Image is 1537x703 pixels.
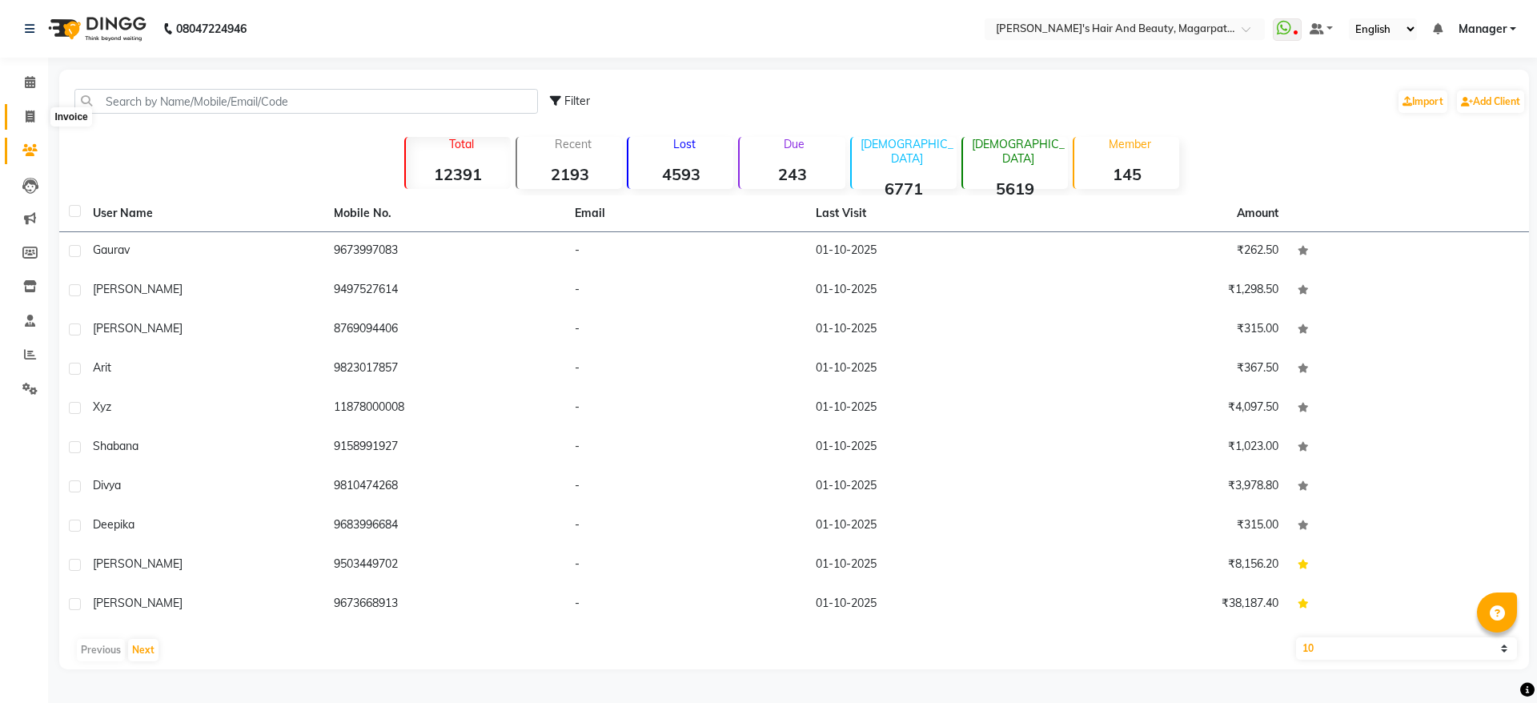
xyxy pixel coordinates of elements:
span: [PERSON_NAME] [93,596,183,610]
td: 8769094406 [324,311,565,350]
td: 9683996684 [324,507,565,546]
span: [PERSON_NAME] [93,282,183,296]
th: Amount [1227,195,1288,231]
span: Shabana [93,439,138,453]
td: ₹4,097.50 [1047,389,1288,428]
span: Divya [93,478,121,492]
td: ₹262.50 [1047,232,1288,271]
strong: 4593 [628,164,733,184]
td: ₹8,156.20 [1047,546,1288,585]
strong: 6771 [852,179,957,199]
td: 9673997083 [324,232,565,271]
p: Recent [524,137,622,151]
td: 9823017857 [324,350,565,389]
td: 9158991927 [324,428,565,468]
td: 01-10-2025 [806,507,1047,546]
td: ₹1,298.50 [1047,271,1288,311]
span: [PERSON_NAME] [93,556,183,571]
strong: 2193 [517,164,622,184]
td: 9497527614 [324,271,565,311]
span: Gaurav [93,243,130,257]
td: 01-10-2025 [806,546,1047,585]
td: 11878000008 [324,389,565,428]
td: 01-10-2025 [806,311,1047,350]
p: [DEMOGRAPHIC_DATA] [969,137,1068,166]
span: xyz [93,400,111,414]
p: Lost [635,137,733,151]
th: Mobile No. [324,195,565,232]
strong: 145 [1074,164,1179,184]
b: 08047224946 [176,6,247,51]
strong: 5619 [963,179,1068,199]
button: Next [128,639,159,661]
td: 01-10-2025 [806,468,1047,507]
td: - [565,428,806,468]
td: 9673668913 [324,585,565,625]
td: ₹38,187.40 [1047,585,1288,625]
td: 01-10-2025 [806,585,1047,625]
td: - [565,311,806,350]
td: 01-10-2025 [806,232,1047,271]
td: ₹315.00 [1047,507,1288,546]
td: ₹3,978.80 [1047,468,1288,507]
td: ₹315.00 [1047,311,1288,350]
td: - [565,507,806,546]
td: - [565,389,806,428]
td: - [565,468,806,507]
div: Invoice [50,107,91,127]
p: Member [1081,137,1179,151]
td: ₹367.50 [1047,350,1288,389]
td: 01-10-2025 [806,271,1047,311]
td: - [565,271,806,311]
th: Email [565,195,806,232]
td: - [565,232,806,271]
td: - [565,585,806,625]
th: User Name [83,195,324,232]
td: 9810474268 [324,468,565,507]
input: Search by Name/Mobile/Email/Code [74,89,538,114]
span: Filter [564,94,590,108]
td: - [565,546,806,585]
span: [PERSON_NAME] [93,321,183,335]
a: Add Client [1457,90,1524,113]
p: Total [412,137,511,151]
th: Last Visit [806,195,1047,232]
p: [DEMOGRAPHIC_DATA] [858,137,957,166]
p: Due [743,137,845,151]
td: - [565,350,806,389]
td: 01-10-2025 [806,389,1047,428]
a: Import [1399,90,1447,113]
td: 9503449702 [324,546,565,585]
td: 01-10-2025 [806,428,1047,468]
span: Manager [1459,21,1507,38]
span: Deepika [93,517,134,532]
img: logo [41,6,150,51]
td: ₹1,023.00 [1047,428,1288,468]
strong: 243 [740,164,845,184]
span: Arit [93,360,111,375]
td: 01-10-2025 [806,350,1047,389]
strong: 12391 [406,164,511,184]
